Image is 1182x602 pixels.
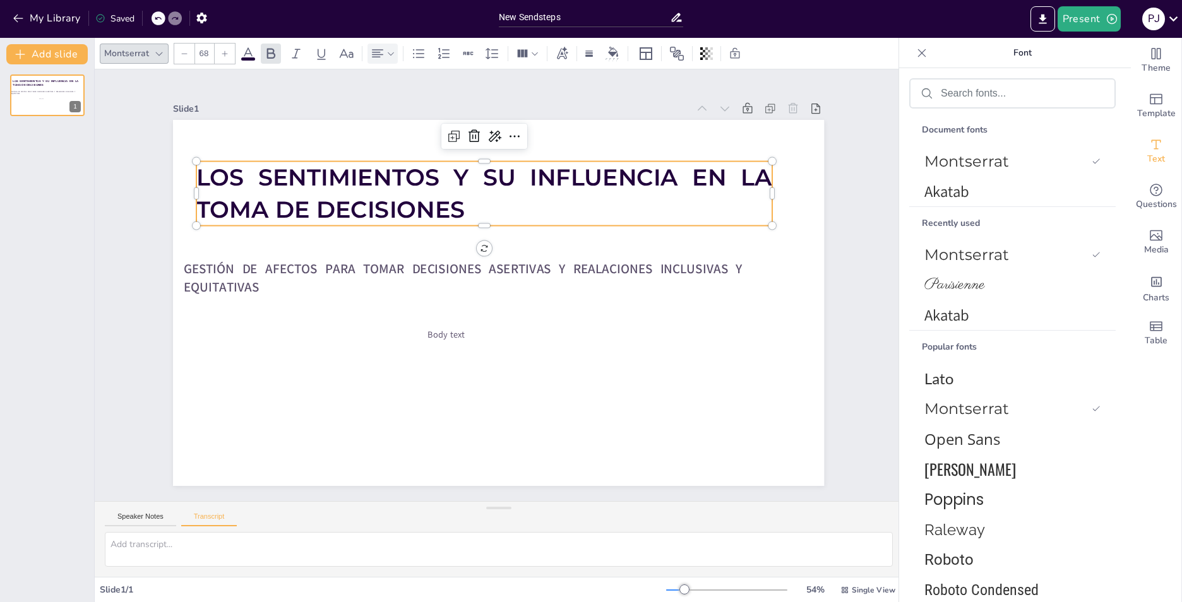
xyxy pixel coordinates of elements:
div: 1 [69,101,81,112]
div: Add ready made slides [1131,83,1181,129]
span: Montserrat [924,245,1087,264]
span: Oswald [924,457,1095,480]
button: Transcript [181,512,237,526]
span: Questions [1136,198,1177,211]
span: Montserrat [924,152,1087,170]
span: Charts [1143,291,1169,305]
span: Open Sans [924,428,1095,449]
div: 54 % [800,584,830,596]
input: Insert title [499,8,670,27]
p: Font [932,38,1113,68]
span: Theme [1142,61,1171,75]
span: Roboto [924,551,1095,569]
button: Add slide [6,44,88,64]
div: P J [1142,8,1165,30]
div: 1 [10,74,85,116]
div: Saved [95,13,134,25]
span: Poppins [924,488,1095,511]
div: Add text boxes [1131,129,1181,174]
div: Border settings [582,44,596,64]
div: Document fonts [909,114,1116,146]
span: Akatab [924,181,1095,202]
span: Parisienne [924,274,1095,295]
button: Present [1058,6,1121,32]
div: Add images, graphics, shapes or video [1131,220,1181,265]
span: Position [669,46,684,61]
div: Slide 1 / 1 [100,584,666,596]
span: GESTIÓN DE AFECTOS PARA TOMAR DECISIONES ASERTIVAS Y REALACIONES INCLUSIVAS Y EQUITATIVAS [11,90,75,94]
span: Single View [852,585,895,595]
button: My Library [9,8,86,28]
div: Recently used [909,207,1116,239]
span: GESTIÓN DE AFECTOS PARA TOMAR DECISIONES ASERTIVAS Y REALACIONES INCLUSIVAS Y EQUITATIVAS [188,196,742,329]
div: Text effects [552,44,571,64]
button: Speaker Notes [105,512,176,526]
div: Add charts and graphs [1131,265,1181,310]
div: Layout [636,44,656,64]
div: Slide 1 [216,39,722,158]
span: Body text [39,98,44,100]
div: Montserrat [102,45,152,62]
button: Export to PowerPoint [1030,6,1055,32]
span: Media [1144,243,1169,257]
div: Popular fonts [909,331,1116,363]
span: Roboto Condensed [924,581,1095,599]
span: LOS SENTIMIENTOS Y SU INFLUENCIA EN LA TOMA DE DECISIONES [13,80,78,86]
span: Akatab [924,305,1095,326]
span: Raleway [924,521,1095,539]
span: Table [1145,334,1167,348]
span: Text [1147,152,1165,166]
input: Search fonts... [941,88,1104,99]
button: P J [1142,6,1165,32]
div: Add a table [1131,310,1181,356]
span: Lato [924,369,1095,387]
span: Montserrat [924,399,1087,418]
div: Get real-time input from your audience [1131,174,1181,220]
div: Background color [604,47,623,60]
div: Change the overall theme [1131,38,1181,83]
span: Body text [418,312,457,332]
span: LOS SENTIMIENTOS Y SU INFLUENCIA EN LA TOMA DE DECISIONES [216,103,791,251]
div: Column Count [513,44,542,64]
span: Template [1137,107,1176,121]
